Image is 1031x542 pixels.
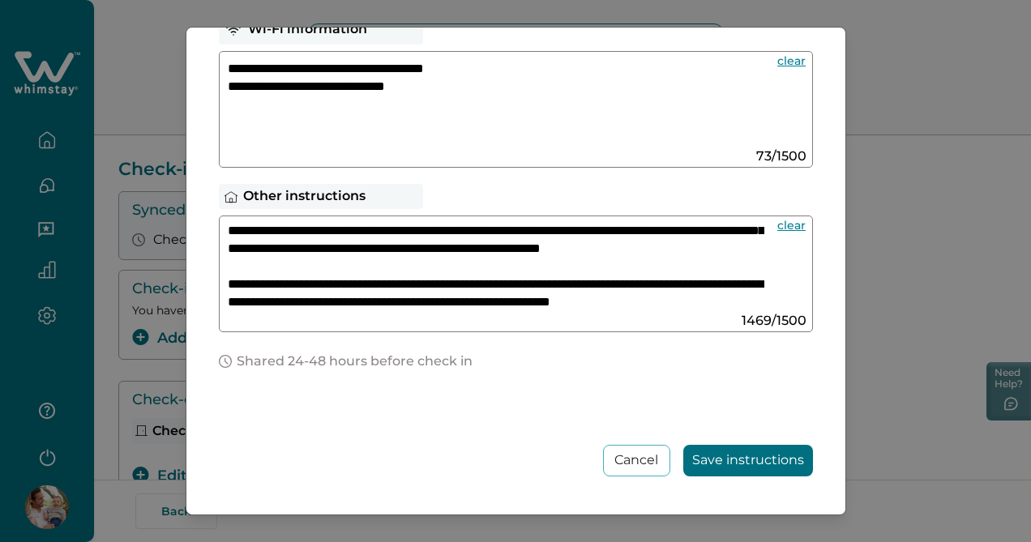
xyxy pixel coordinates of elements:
button: clear [776,53,808,70]
div: Wi-Fi information [219,15,423,45]
div: Other instructions [219,184,423,209]
span: 73 / 1500 [756,148,806,164]
div: Shared 24-48 hours before check in [219,353,813,369]
button: clear [776,217,808,234]
button: Cancel [603,445,670,476]
button: Save instructions [683,445,813,476]
span: 1469 / 1500 [742,313,806,329]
